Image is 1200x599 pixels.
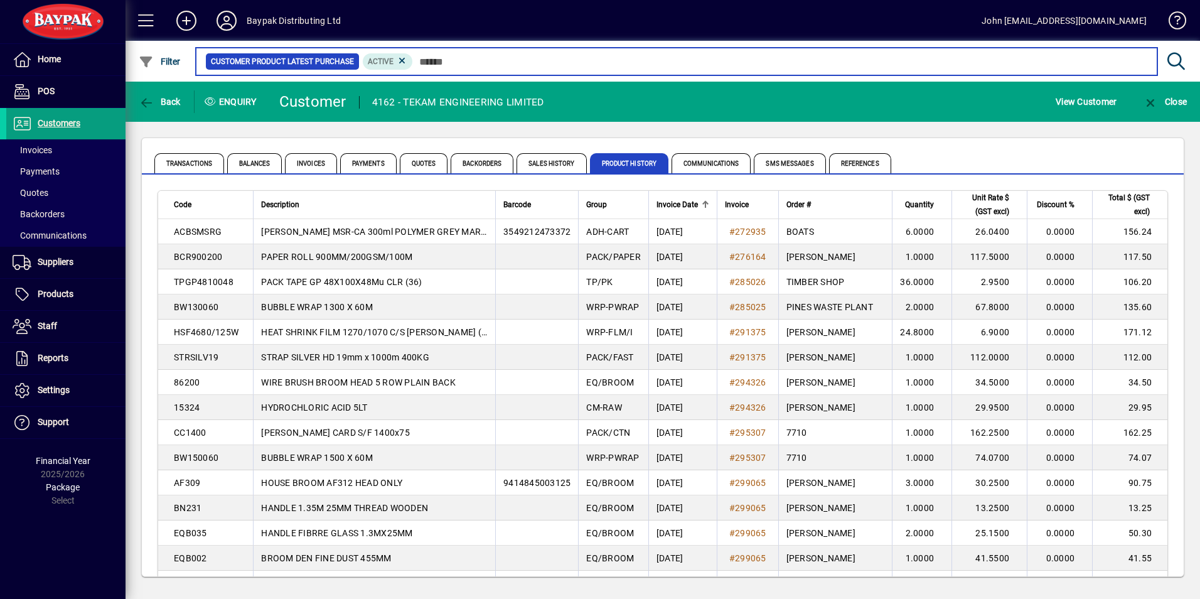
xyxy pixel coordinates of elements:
[166,9,206,32] button: Add
[174,402,200,413] span: 15324
[6,279,126,310] a: Products
[586,198,607,212] span: Group
[729,227,735,237] span: #
[261,277,422,287] span: PACK TAPE GP 48X100X48Mu CLR (36)
[1100,191,1161,219] div: Total $ (GST excl)
[778,470,892,495] td: [PERSON_NAME]
[729,377,735,387] span: #
[6,44,126,75] a: Home
[892,571,951,596] td: 8.0000
[261,453,373,463] span: BUBBLE WRAP 1500 X 60M
[725,526,771,540] a: #299065
[892,370,951,395] td: 1.0000
[648,445,717,470] td: [DATE]
[656,198,709,212] div: Invoice Date
[586,352,633,362] span: PACK/FAST
[261,377,456,387] span: WIRE BRUSH BROOM HEAD 5 ROW PLAIN BACK
[892,345,951,370] td: 1.0000
[892,395,951,420] td: 1.0000
[6,343,126,374] a: Reports
[586,528,634,538] span: EQ/BROOM
[586,277,613,287] span: TP/PK
[725,401,771,414] a: #294326
[174,302,218,312] span: BW130060
[648,320,717,345] td: [DATE]
[729,528,735,538] span: #
[1027,320,1092,345] td: 0.0000
[735,503,766,513] span: 299065
[1100,191,1150,219] span: Total $ (GST excl)
[586,302,639,312] span: WRP-PWRAP
[960,191,1009,219] span: Unit Rate $ (GST excl)
[6,407,126,438] a: Support
[1092,320,1167,345] td: 171.12
[778,219,892,244] td: BOATS
[1027,244,1092,269] td: 0.0000
[227,153,282,173] span: Balances
[729,252,735,262] span: #
[1159,3,1184,43] a: Knowledge Base
[174,553,207,563] span: EQB002
[174,198,191,212] span: Code
[38,353,68,363] span: Reports
[1037,198,1074,212] span: Discount %
[503,227,571,237] span: 3549212473372
[1027,395,1092,420] td: 0.0000
[735,478,766,488] span: 299065
[6,225,126,246] a: Communications
[261,227,526,237] span: [PERSON_NAME] MSR-CA 300ml POLYMER GREY MARINE GRADE
[211,55,354,68] span: Customer Product Latest Purchase
[586,227,629,237] span: ADH-CART
[174,198,245,212] div: Code
[13,209,65,219] span: Backorders
[586,428,630,438] span: PACK/CTN
[38,118,80,128] span: Customers
[729,302,735,312] span: #
[174,327,238,337] span: HSF4680/125W
[1053,90,1120,113] button: View Customer
[900,198,945,212] div: Quantity
[729,352,735,362] span: #
[174,277,233,287] span: TPGP4810048
[1092,420,1167,445] td: 162.25
[372,92,544,112] div: 4162 - TEKAM ENGINEERING LIMITED
[1092,445,1167,470] td: 74.07
[735,227,766,237] span: 272935
[725,375,771,389] a: #294326
[778,395,892,420] td: [PERSON_NAME]
[648,345,717,370] td: [DATE]
[1027,420,1092,445] td: 0.0000
[778,244,892,269] td: [PERSON_NAME]
[648,495,717,521] td: [DATE]
[586,252,641,262] span: PACK/PAPER
[892,546,951,571] td: 1.0000
[1027,470,1092,495] td: 0.0000
[1092,521,1167,546] td: 50.30
[951,269,1027,294] td: 2.9500
[363,53,413,70] mat-chip: Product Activation Status: Active
[892,420,951,445] td: 1.0000
[13,230,87,240] span: Communications
[951,395,1027,420] td: 29.9500
[136,50,184,73] button: Filter
[982,11,1147,31] div: John [EMAIL_ADDRESS][DOMAIN_NAME]
[951,571,1027,596] td: 24.5000
[892,445,951,470] td: 1.0000
[951,521,1027,546] td: 25.1500
[1027,345,1092,370] td: 0.0000
[725,275,771,289] a: #285026
[725,426,771,440] a: #295307
[735,277,766,287] span: 285026
[6,311,126,342] a: Staff
[648,571,717,596] td: [DATE]
[503,198,571,212] div: Barcode
[340,153,397,173] span: Payments
[36,456,90,466] span: Financial Year
[1092,495,1167,521] td: 13.25
[892,244,951,269] td: 1.0000
[725,501,771,515] a: #299065
[951,495,1027,521] td: 13.2500
[261,478,402,488] span: HOUSE BROOM AF312 HEAD ONLY
[174,428,206,438] span: CC1400
[778,571,892,596] td: [PERSON_NAME]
